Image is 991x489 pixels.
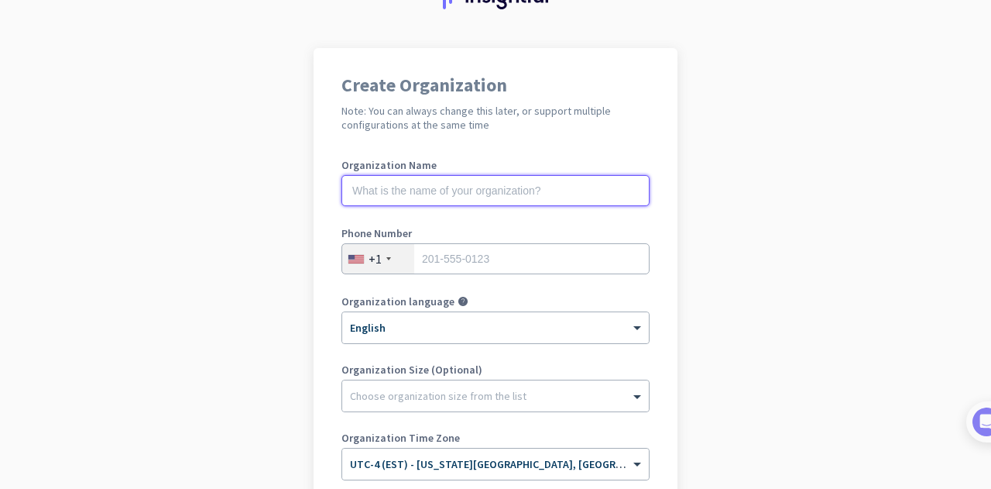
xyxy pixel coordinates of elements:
i: help [458,296,468,307]
h1: Create Organization [341,76,650,95]
label: Organization Time Zone [341,432,650,443]
div: +1 [369,251,382,267]
label: Phone Number [341,228,650,239]
label: Organization Name [341,160,650,170]
h2: Note: You can always change this later, or support multiple configurations at the same time [341,104,650,132]
input: 201-555-0123 [341,243,650,274]
label: Organization language [341,296,454,307]
label: Organization Size (Optional) [341,364,650,375]
input: What is the name of your organization? [341,175,650,206]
